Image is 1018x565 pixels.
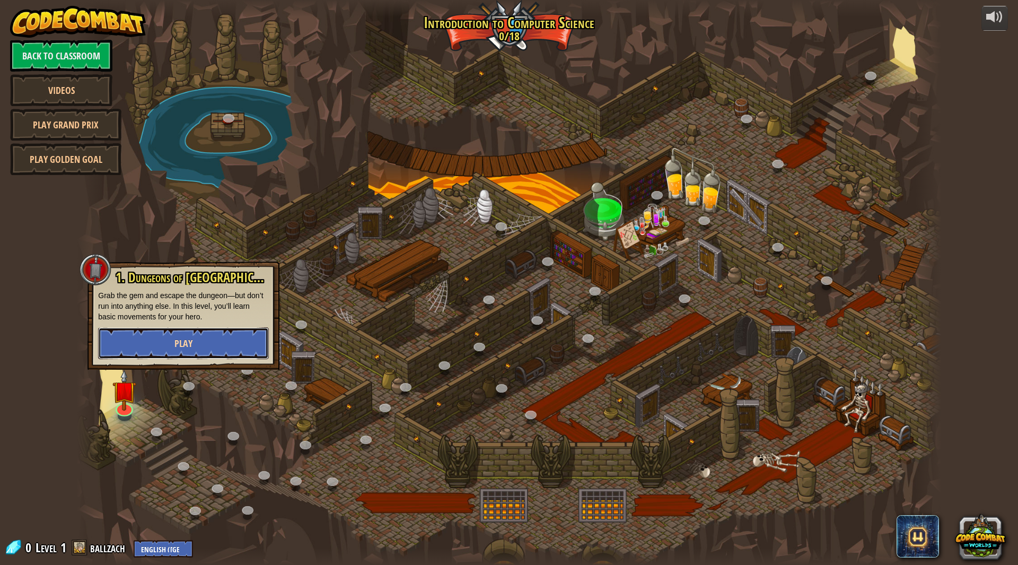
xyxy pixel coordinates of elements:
[981,6,1008,31] button: Adjust volume
[36,539,57,557] span: Level
[112,370,136,411] img: level-banner-unstarted.png
[25,539,34,556] span: 0
[10,6,146,38] img: CodeCombat - Learn how to code by playing a game
[10,109,121,141] a: Play Grand Prix
[116,268,288,286] span: 1. Dungeons of [GEOGRAPHIC_DATA]
[10,40,112,72] a: Back to Classroom
[174,337,192,350] span: Play
[98,290,269,322] p: Grab the gem and escape the dungeon—but don’t run into anything else. In this level, you’ll learn...
[90,539,128,556] a: ballzach
[98,327,269,359] button: Play
[60,539,66,556] span: 1
[10,74,112,106] a: Videos
[10,143,121,175] a: Play Golden Goal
